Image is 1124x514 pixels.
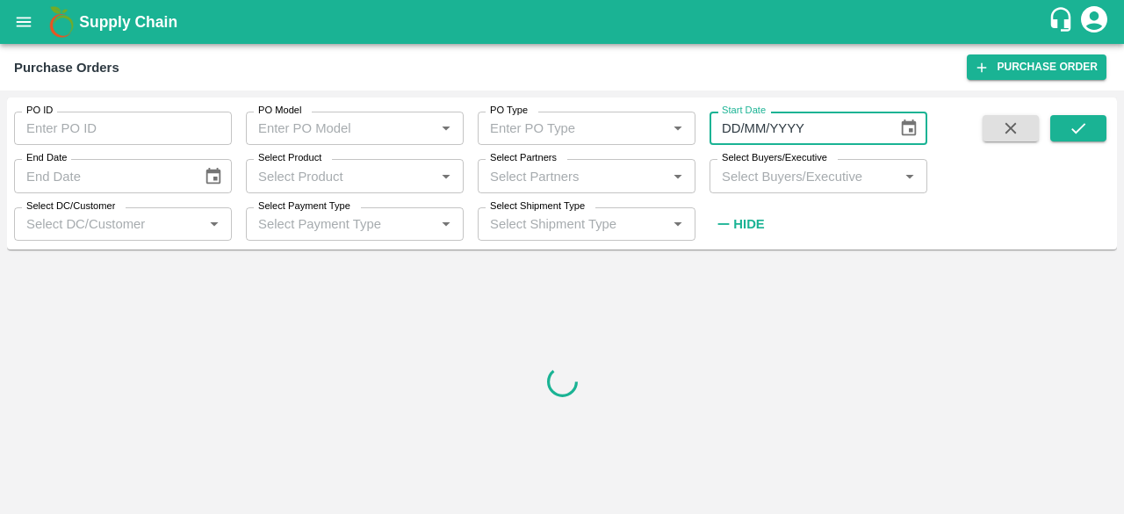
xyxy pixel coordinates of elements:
button: Open [898,165,921,188]
label: Select Payment Type [258,199,350,214]
label: Select Partners [490,151,557,165]
button: Choose date [892,112,926,145]
button: Open [666,213,689,235]
input: Start Date [710,112,885,145]
input: Select DC/Customer [19,213,198,235]
input: Select Buyers/Executive [715,164,893,187]
input: Enter PO Type [483,117,661,140]
label: Start Date [722,104,766,118]
label: Select Product [258,151,321,165]
button: Open [435,165,458,188]
input: Enter PO ID [14,112,232,145]
input: Select Partners [483,164,661,187]
label: PO Model [258,104,302,118]
button: Open [666,165,689,188]
button: Open [666,117,689,140]
button: Open [435,213,458,235]
div: customer-support [1048,6,1078,38]
label: Select Buyers/Executive [722,151,827,165]
b: Supply Chain [79,13,177,31]
input: Select Product [251,164,429,187]
label: Select DC/Customer [26,199,115,214]
label: Select Shipment Type [490,199,585,214]
a: Supply Chain [79,10,1048,34]
button: Hide [710,209,769,239]
strong: Hide [733,217,764,231]
label: End Date [26,151,67,165]
button: Choose date [197,160,230,193]
input: Enter PO Model [251,117,429,140]
label: PO ID [26,104,53,118]
label: PO Type [490,104,528,118]
input: Select Shipment Type [483,213,638,235]
input: End Date [14,159,190,192]
input: Select Payment Type [251,213,407,235]
button: Open [203,213,226,235]
div: Purchase Orders [14,56,119,79]
div: account of current user [1078,4,1110,40]
a: Purchase Order [967,54,1106,80]
img: logo [44,4,79,40]
button: Open [435,117,458,140]
button: open drawer [4,2,44,42]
